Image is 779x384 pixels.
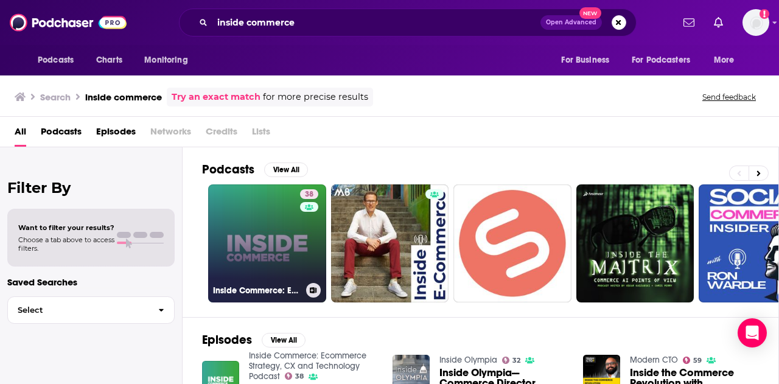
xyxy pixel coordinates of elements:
span: Podcasts [38,52,74,69]
a: 59 [683,357,702,364]
h2: Podcasts [202,162,254,177]
a: EpisodesView All [202,332,306,347]
a: 38 [285,372,304,380]
h2: Episodes [202,332,252,347]
button: open menu [705,49,750,72]
input: Search podcasts, credits, & more... [212,13,540,32]
button: Send feedback [699,92,760,102]
a: 38 [300,189,318,199]
button: View All [264,162,308,177]
button: Show profile menu [742,9,769,36]
span: Choose a tab above to access filters. [18,236,114,253]
span: Charts [96,52,122,69]
a: 38Inside Commerce: Ecommerce Strategy, CX and Technology Podcast [208,184,326,302]
span: for more precise results [263,90,368,104]
a: Show notifications dropdown [709,12,728,33]
span: Select [8,306,148,314]
img: Podchaser - Follow, Share and Rate Podcasts [10,11,127,34]
span: 32 [512,358,520,363]
img: User Profile [742,9,769,36]
h3: Inside Commerce: Ecommerce Strategy, CX and Technology Podcast [213,285,301,296]
button: View All [262,333,306,347]
button: open menu [136,49,203,72]
a: Podcasts [41,122,82,147]
span: Open Advanced [546,19,596,26]
a: Inside Olympia [439,355,497,365]
a: Inside Commerce: Ecommerce Strategy, CX and Technology Podcast [249,351,366,382]
p: Saved Searches [7,276,175,288]
a: All [15,122,26,147]
button: open menu [29,49,89,72]
span: Lists [252,122,270,147]
a: Show notifications dropdown [679,12,699,33]
a: 32 [502,357,521,364]
div: Search podcasts, credits, & more... [179,9,637,37]
button: open menu [624,49,708,72]
button: open menu [553,49,624,72]
span: 38 [305,189,313,201]
h2: Filter By [7,179,175,197]
span: New [579,7,601,19]
a: Episodes [96,122,136,147]
span: More [714,52,735,69]
a: Try an exact match [172,90,260,104]
button: Open AdvancedNew [540,15,602,30]
span: Networks [150,122,191,147]
a: Modern CTO [630,355,678,365]
span: Want to filter your results? [18,223,114,232]
h3: inside commerce [85,91,162,103]
span: 59 [693,358,702,363]
h3: Search [40,91,71,103]
span: For Podcasters [632,52,690,69]
a: Charts [88,49,130,72]
button: Select [7,296,175,324]
a: PodcastsView All [202,162,308,177]
span: For Business [561,52,609,69]
span: Credits [206,122,237,147]
div: Open Intercom Messenger [738,318,767,347]
span: Logged in as gmalloy [742,9,769,36]
span: Monitoring [144,52,187,69]
svg: Add a profile image [760,9,769,19]
span: 38 [295,374,304,379]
